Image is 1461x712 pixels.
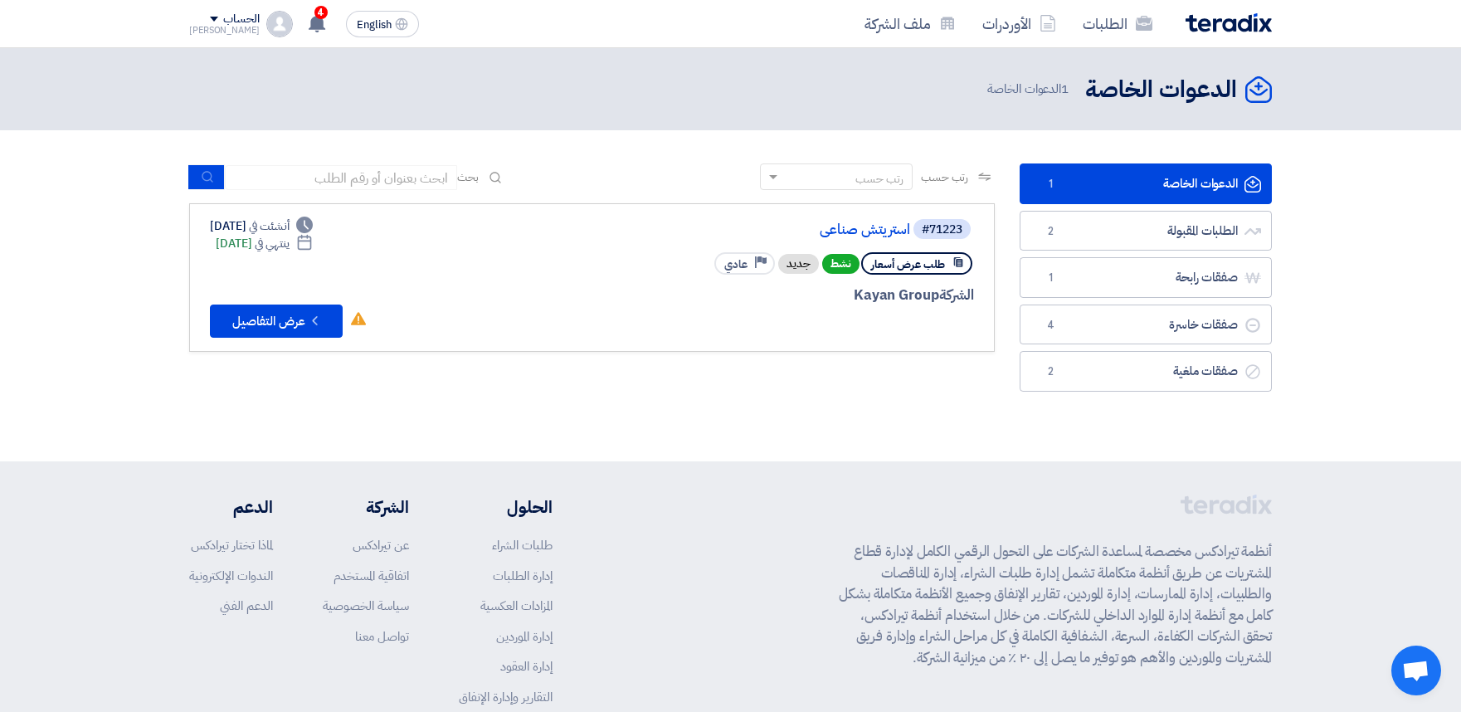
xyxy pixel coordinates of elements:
[871,256,945,272] span: طلب عرض أسعار
[189,567,273,585] a: الندوات الإلكترونية
[493,567,553,585] a: إدارة الطلبات
[323,597,409,615] a: سياسة الخصوصية
[851,4,969,43] a: ملف الشركة
[480,597,553,615] a: المزادات العكسية
[839,541,1272,668] p: أنظمة تيرادكس مخصصة لمساعدة الشركات على التحول الرقمي الكامل لإدارة قطاع المشتريات عن طريق أنظمة ...
[855,170,903,188] div: رتب حسب
[1040,363,1060,380] span: 2
[1020,257,1272,298] a: صفقات رابحة1
[922,224,962,236] div: #71223
[1020,351,1272,392] a: صفقات ملغية2
[724,256,748,272] span: عادي
[496,627,553,646] a: إدارة الموردين
[778,254,819,274] div: جديد
[575,285,974,306] div: Kayan Group
[1069,4,1166,43] a: الطلبات
[255,235,289,252] span: ينتهي في
[969,4,1069,43] a: الأوردرات
[500,657,553,675] a: إدارة العقود
[346,11,419,37] button: English
[223,12,259,27] div: الحساب
[353,536,409,554] a: عن تيرادكس
[822,254,860,274] span: نشط
[189,26,260,35] div: [PERSON_NAME]
[921,168,968,186] span: رتب حسب
[1040,223,1060,240] span: 2
[189,495,273,519] li: الدعم
[1085,74,1237,106] h2: الدعوات الخاصة
[939,285,975,305] span: الشركة
[249,217,289,235] span: أنشئت في
[210,217,313,235] div: [DATE]
[1391,646,1441,695] a: Open chat
[1061,80,1069,98] span: 1
[210,305,343,338] button: عرض التفاصيل
[357,19,392,31] span: English
[987,80,1072,99] span: الدعوات الخاصة
[1020,305,1272,345] a: صفقات خاسرة4
[1040,270,1060,286] span: 1
[216,235,313,252] div: [DATE]
[1040,317,1060,334] span: 4
[323,495,409,519] li: الشركة
[1186,13,1272,32] img: Teradix logo
[1020,211,1272,251] a: الطلبات المقبولة2
[492,536,553,554] a: طلبات الشراء
[220,597,273,615] a: الدعم الفني
[1020,163,1272,204] a: الدعوات الخاصة1
[459,688,553,706] a: التقارير وإدارة الإنفاق
[457,168,479,186] span: بحث
[355,627,409,646] a: تواصل معنا
[314,6,328,19] span: 4
[459,495,553,519] li: الحلول
[266,11,293,37] img: profile_test.png
[334,567,409,585] a: اتفاقية المستخدم
[191,536,273,554] a: لماذا تختار تيرادكس
[578,222,910,237] a: استريتش صناعى
[1040,176,1060,193] span: 1
[225,165,457,190] input: ابحث بعنوان أو رقم الطلب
